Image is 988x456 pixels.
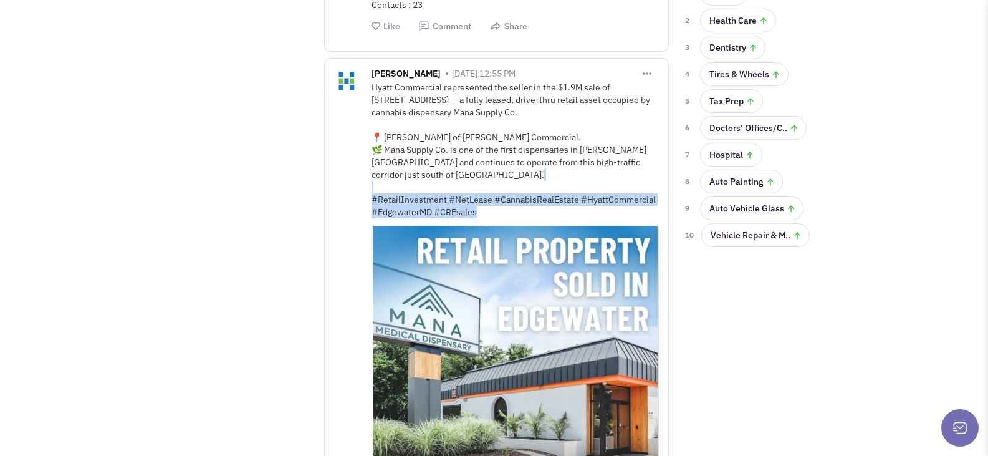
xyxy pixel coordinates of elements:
span: 7 [685,148,693,161]
a: Health Care [700,9,776,32]
span: 4 [685,68,693,80]
a: Tires & Wheels [700,62,789,86]
span: 10 [685,229,694,241]
span: [DATE] 12:55 PM [452,68,516,79]
span: 6 [685,122,693,134]
a: Doctors’ Offices/C.. [700,116,807,140]
a: Hospital [700,143,762,167]
a: Dentistry [700,36,765,59]
span: 8 [685,175,693,188]
span: 3 [685,41,693,54]
span: 9 [685,202,693,215]
a: Vehicle Repair & M.. [701,223,810,247]
button: Like [372,21,400,32]
a: Auto Vehicle Glass [700,196,803,220]
a: Auto Painting [700,170,783,193]
span: Like [383,21,400,32]
span: 2 [685,14,693,27]
button: Share [490,21,527,32]
a: Tax Prep [700,89,763,113]
button: Comment [418,21,471,32]
div: Hyatt Commercial represented the seller in the $1.9M sale of [STREET_ADDRESS] — a fully leased, d... [372,81,659,218]
span: [PERSON_NAME] [372,68,441,82]
span: 5 [685,95,693,107]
